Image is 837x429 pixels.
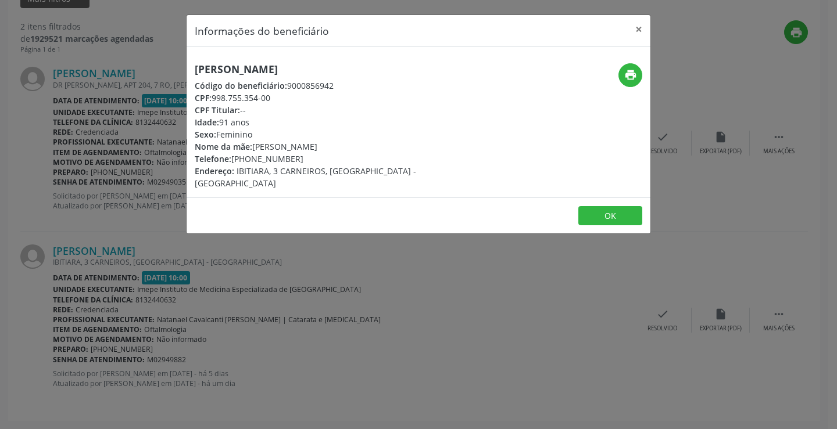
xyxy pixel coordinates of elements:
[195,128,488,140] div: Feminino
[195,104,240,116] span: CPF Titular:
[195,140,488,153] div: [PERSON_NAME]
[195,141,252,152] span: Nome da mãe:
[195,165,234,176] span: Endereço:
[195,80,287,91] span: Código do beneficiário:
[195,129,216,140] span: Sexo:
[618,63,642,87] button: print
[195,63,488,75] h5: [PERSON_NAME]
[578,206,642,226] button: OK
[195,116,488,128] div: 91 anos
[195,165,416,189] span: IBITIARA, 3 CARNEIROS, [GEOGRAPHIC_DATA] - [GEOGRAPHIC_DATA]
[195,153,231,164] span: Telefone:
[195,153,488,165] div: [PHONE_NUMBER]
[195,92,212,103] span: CPF:
[195,23,329,38] h5: Informações do beneficiário
[624,69,637,81] i: print
[195,104,488,116] div: --
[195,117,219,128] span: Idade:
[195,92,488,104] div: 998.755.354-00
[195,80,488,92] div: 9000856942
[627,15,650,44] button: Close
